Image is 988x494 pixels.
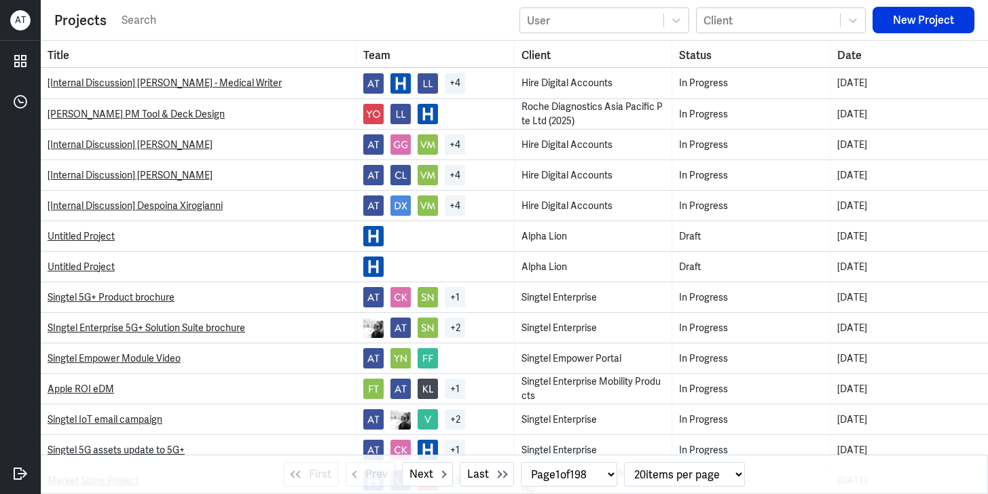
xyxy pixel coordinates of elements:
div: Singtel Enterprise [522,321,665,335]
td: Team [356,313,515,343]
div: Singtel Enterprise [522,443,665,457]
img: avatar.jpg [418,348,438,368]
td: Client [515,191,673,221]
a: [Internal Discussion] [PERSON_NAME] - Medical Writer [48,77,282,89]
div: Hire Digital Accounts [522,76,665,90]
div: + 4 [445,195,465,216]
td: Title [41,221,356,251]
td: Status [672,160,830,190]
div: + 4 [445,165,465,185]
img: avatar.jpg [390,195,411,216]
div: [DATE] [837,290,982,305]
button: First [284,462,339,487]
div: In Progress [679,76,823,90]
td: Status [672,130,830,159]
div: In Progress [679,107,823,121]
td: Title [41,68,356,98]
button: Prev [346,462,395,487]
td: Team [356,435,515,465]
div: In Progress [679,351,823,366]
img: avatar.jpg [418,318,438,338]
div: In Progress [679,290,823,305]
div: + 2 [445,318,465,338]
div: [DATE] [837,260,982,274]
td: Status [672,374,830,404]
span: Last [467,466,489,482]
img: avatar.jpg [390,440,411,460]
th: Toggle SortBy [672,41,830,67]
img: avatar.jpg [363,348,384,368]
td: Team [356,404,515,434]
img: favicon-256x256.jpg [363,226,384,246]
td: Status [672,435,830,465]
img: avatar.jpg [363,73,384,94]
td: Status [672,191,830,221]
div: + 1 [445,379,465,399]
img: avatar.jpg [418,195,438,216]
div: Hire Digital Accounts [522,138,665,152]
th: Toggle SortBy [356,41,515,67]
td: Client [515,374,673,404]
td: Title [41,99,356,129]
div: In Progress [679,413,823,427]
img: favicon-256x256.jpg [418,440,438,460]
td: Status [672,221,830,251]
img: favicon-256x256.jpg [418,104,438,124]
div: [DATE] [837,199,982,213]
img: avatar.jpg [418,379,438,399]
td: Client [515,435,673,465]
td: Title [41,130,356,159]
img: avatar.jpg [390,379,411,399]
div: + 1 [445,287,465,307]
img: avatar.jpg [390,348,411,368]
td: Title [41,374,356,404]
a: Singtel Empower Module Video [48,352,181,364]
td: Team [356,374,515,404]
img: favicon-256x256.jpg [363,256,384,277]
td: Team [356,252,515,282]
td: Client [515,99,673,129]
td: Team [356,221,515,251]
td: Client [515,282,673,312]
td: Status [672,282,830,312]
td: Team [356,68,515,98]
th: Toggle SortBy [41,41,356,67]
td: Client [515,130,673,159]
div: Singtel Empower Portal [522,351,665,366]
a: Untitled Project [48,261,115,273]
a: Singtel 5G+ Product brochure [48,291,175,303]
td: Team [356,282,515,312]
span: First [309,466,331,482]
td: Status [672,313,830,343]
div: [DATE] [837,138,982,152]
a: Untitled Project [48,230,115,242]
img: avatar.jpg [363,165,384,185]
td: Client [515,252,673,282]
img: avatar.jpg [390,104,411,124]
div: In Progress [679,138,823,152]
td: Client [515,160,673,190]
td: Client [515,68,673,98]
div: Projects [54,10,107,31]
div: In Progress [679,199,823,213]
td: Title [41,435,356,465]
img: avatar.jpg [363,287,384,307]
span: Prev [365,466,388,482]
a: Singtel 5G assets update to 5G+ [48,444,185,456]
td: Title [41,191,356,221]
div: Singtel Enterprise [522,290,665,305]
div: [DATE] [837,168,982,183]
td: Team [356,343,515,373]
div: A T [10,10,31,31]
td: Team [356,160,515,190]
img: avatar.jpg [390,287,411,307]
img: avatar.jpg [418,409,438,430]
td: Title [41,313,356,343]
a: [Internal Discussion] [PERSON_NAME] [48,138,213,151]
a: Singtel IoT email campaign [48,413,162,425]
img: avatar.jpg [363,379,384,399]
img: avatar.jpg [418,134,438,155]
td: Client [515,221,673,251]
img: avatar.jpg [390,318,411,338]
div: In Progress [679,443,823,457]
